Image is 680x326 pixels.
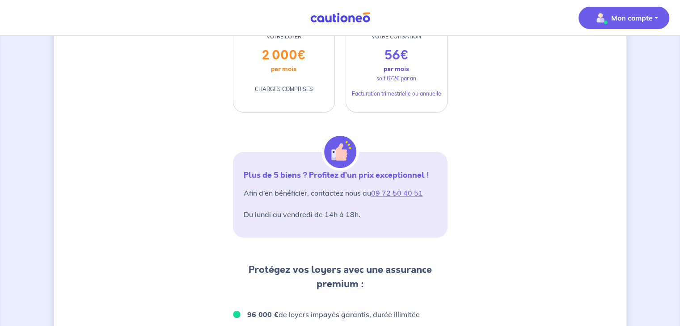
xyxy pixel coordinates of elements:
div: VOTRE LOYER [233,33,334,41]
p: par mois [384,63,409,75]
img: Cautioneo [307,12,374,23]
img: illu_account_valid_menu.svg [593,11,608,25]
p: de loyers impayés garantis, durée illimitée [247,309,420,320]
strong: Plus de 5 biens ? Profitez d’un prix exceptionnel ! [244,169,429,181]
span: € [400,46,409,64]
img: illu_alert_hand.svg [324,136,356,168]
div: VOTRE COTISATION [346,33,447,41]
p: Mon compte [611,13,653,23]
p: 56 [384,48,409,63]
strong: 96 000 € [247,310,279,319]
p: CHARGES COMPRISES [255,85,313,93]
p: soit 672€ par an [376,75,416,83]
p: 2 000 € [262,48,306,63]
p: Facturation trimestrielle ou annuelle [352,90,441,98]
a: 09 72 50 40 51 [371,188,423,197]
p: Afin d’en bénéficier, contactez nous au Du lundi au vendredi de 14h à 18h. [244,188,437,220]
button: illu_account_valid_menu.svgMon compte [579,7,669,29]
p: par mois [271,63,296,75]
p: Protégez vos loyers avec une assurance premium : [233,263,448,291]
